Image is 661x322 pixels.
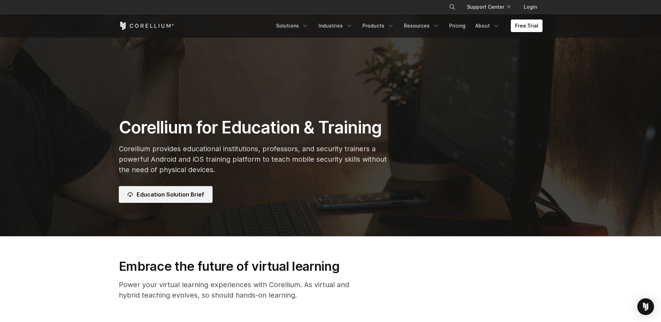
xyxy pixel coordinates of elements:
a: Industries [314,20,357,32]
a: Resources [400,20,444,32]
h2: Embrace the future of virtual learning [119,259,356,274]
a: Solutions [272,20,313,32]
div: Navigation Menu [440,1,543,13]
div: Navigation Menu [272,20,543,32]
a: Education Solution Brief [119,186,213,203]
a: Login [518,1,543,13]
h1: Corellium for Education & Training [119,117,397,138]
button: Search [446,1,459,13]
p: Power your virtual learning experiences with Corellium. As virtual and hybrid teaching evolves, s... [119,279,356,300]
a: Support Center [461,1,515,13]
p: Corellium provides educational institutions, professors, and security trainers a powerful Android... [119,144,397,175]
a: Products [358,20,398,32]
a: About [471,20,504,32]
a: Free Trial [511,20,543,32]
div: Open Intercom Messenger [637,298,654,315]
a: Pricing [445,20,470,32]
a: Corellium Home [119,22,174,30]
